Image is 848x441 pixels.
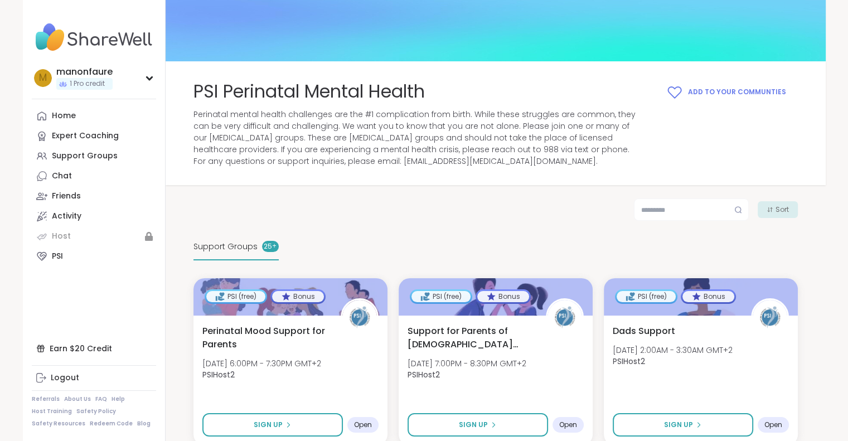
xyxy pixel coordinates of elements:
div: Home [52,110,76,122]
img: PSIHost2 [547,300,582,335]
span: Support for Parents of [DEMOGRAPHIC_DATA] Children [408,324,534,351]
a: Referrals [32,395,60,403]
div: Support Groups [52,151,118,162]
div: PSI (free) [206,291,265,302]
a: Redeem Code [90,420,133,428]
a: Friends [32,186,156,206]
div: PSI (free) [617,291,676,302]
div: Expert Coaching [52,130,119,142]
div: Bonus [477,291,529,302]
a: Blog [137,420,151,428]
span: 1 Pro credit [70,79,105,89]
a: Support Groups [32,146,156,166]
pre: + [272,241,276,251]
div: Bonus [272,291,324,302]
span: Sign Up [459,420,488,430]
span: PSI Perinatal Mental Health [193,79,425,104]
b: PSIHost2 [408,369,440,380]
div: Friends [52,191,81,202]
button: Sign Up [202,413,343,437]
div: Bonus [682,291,734,302]
span: Add to your Communties [688,87,786,97]
button: Sign Up [408,413,548,437]
button: Sign Up [613,413,753,437]
div: PSI (free) [411,291,471,302]
span: Dads Support [613,324,675,338]
span: Open [559,420,577,429]
span: Perinatal mental health challenges are the #1 complication from birth. While these struggles are ... [193,109,641,167]
div: Chat [52,171,72,182]
span: Sign Up [254,420,283,430]
div: PSI [52,251,63,262]
img: PSIHost2 [753,300,787,335]
a: Host Training [32,408,72,415]
img: ShareWell Nav Logo [32,18,156,57]
div: Earn $20 Credit [32,338,156,358]
span: Sort [776,205,789,215]
span: [DATE] 6:00PM - 7:30PM GMT+2 [202,358,321,369]
b: PSIHost2 [202,369,235,380]
a: Logout [32,368,156,388]
div: Host [52,231,71,242]
span: Sign Up [664,420,693,430]
b: PSIHost2 [613,356,645,367]
a: Safety Policy [76,408,116,415]
div: Logout [51,372,79,384]
a: Safety Resources [32,420,85,428]
a: Expert Coaching [32,126,156,146]
a: Help [112,395,125,403]
a: Chat [32,166,156,186]
a: About Us [64,395,91,403]
a: FAQ [95,395,107,403]
button: Add to your Communties [654,79,798,105]
span: Support Groups [193,241,258,253]
span: Perinatal Mood Support for Parents [202,324,328,351]
span: [DATE] 2:00AM - 3:30AM GMT+2 [613,345,733,356]
div: manonfaure [56,66,113,78]
a: Host [32,226,156,246]
a: PSI [32,246,156,266]
span: m [39,71,47,85]
span: Open [764,420,782,429]
a: Home [32,106,156,126]
div: Activity [52,211,81,222]
span: Open [354,420,372,429]
img: PSIHost2 [342,300,377,335]
a: Activity [32,206,156,226]
div: 25 [262,241,279,252]
span: [DATE] 7:00PM - 8:30PM GMT+2 [408,358,526,369]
